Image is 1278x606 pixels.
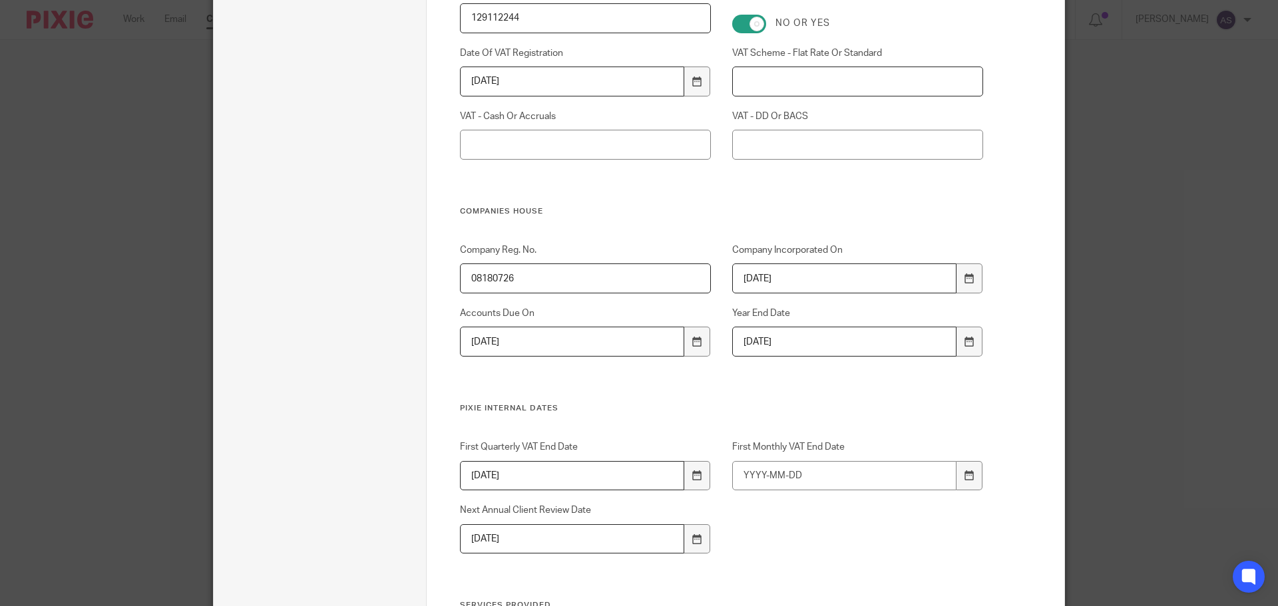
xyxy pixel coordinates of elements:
input: YYYY-MM-DD [732,327,957,357]
input: YYYY-MM-DD [460,67,685,96]
label: Date Of VAT Registration [460,47,712,60]
label: Accounts Due On [460,307,712,320]
h3: Pixie Internal Dates [460,403,984,414]
input: YYYY-MM-DD [732,461,957,491]
label: First Quarterly VAT End Date [460,440,712,454]
label: No or yes [775,17,830,30]
label: VAT Scheme - Flat Rate Or Standard [732,47,984,60]
label: VAT - Cash Or Accruals [460,110,712,123]
input: YYYY-MM-DD [460,461,685,491]
label: Year End Date [732,307,984,320]
label: Next Annual Client Review Date [460,504,712,517]
input: YYYY-MM-DD [460,327,685,357]
label: Company Incorporated On [732,243,984,257]
label: Company Reg. No. [460,243,712,257]
input: YYYY-MM-DD [460,524,685,554]
input: YYYY-MM-DD [732,263,957,293]
label: First Monthly VAT End Date [732,440,984,454]
h3: Companies House [460,206,984,217]
label: VAT - DD Or BACS [732,110,984,123]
